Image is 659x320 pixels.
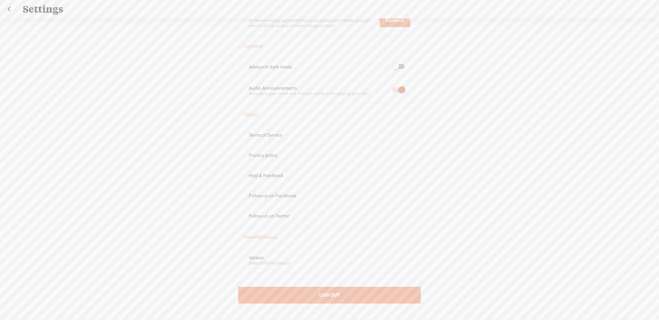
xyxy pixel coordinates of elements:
[244,43,415,50] div: Content
[249,255,410,261] div: Version
[249,91,387,96] div: Announce your name and channel names when playing your feed
[249,193,410,199] div: Follow us on Facebook
[249,152,410,158] div: Privacy policy
[249,213,410,219] div: Follow us on Twitter
[319,292,340,298] span: LOG OUT
[249,18,376,28] div: To receive money generated from your content on Trebble, you will need to set up on and connect a...
[244,234,415,241] div: Miscellaneous
[249,64,387,70] div: Always in dark mode
[18,0,642,18] div: Settings
[249,85,387,91] div: Audio Announcements
[249,261,410,266] div: (3e8cc9c801f7ca1f862a)
[249,132,410,138] div: Terms of Service
[244,111,415,118] div: About
[385,17,404,23] span: Connect
[249,173,410,179] div: Help & Feedback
